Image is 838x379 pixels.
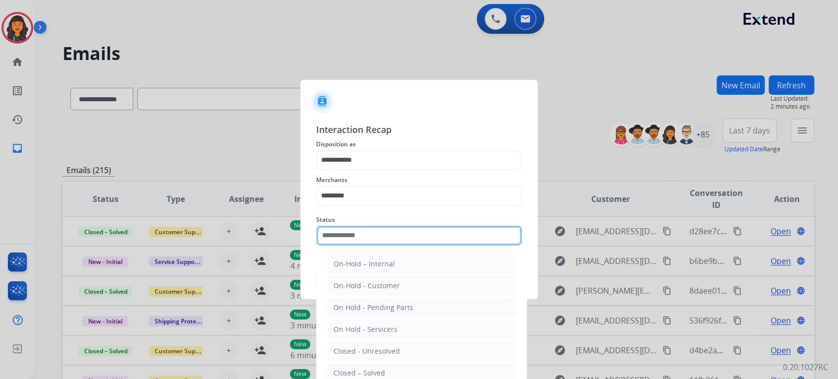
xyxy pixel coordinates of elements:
div: On Hold - Pending Parts [334,303,413,313]
span: Merchants [316,174,522,186]
div: On Hold - Servicers [334,324,397,334]
span: Interaction Recap [316,123,522,138]
div: On-Hold – Internal [334,259,395,269]
img: contactIcon [310,89,334,113]
div: On-Hold - Customer [334,281,400,291]
span: Status [316,214,522,226]
span: Disposition as [316,138,522,150]
p: 0.20.1027RC [783,361,828,373]
div: Closed - Unresolved [334,346,400,356]
div: Closed – Solved [334,368,385,378]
